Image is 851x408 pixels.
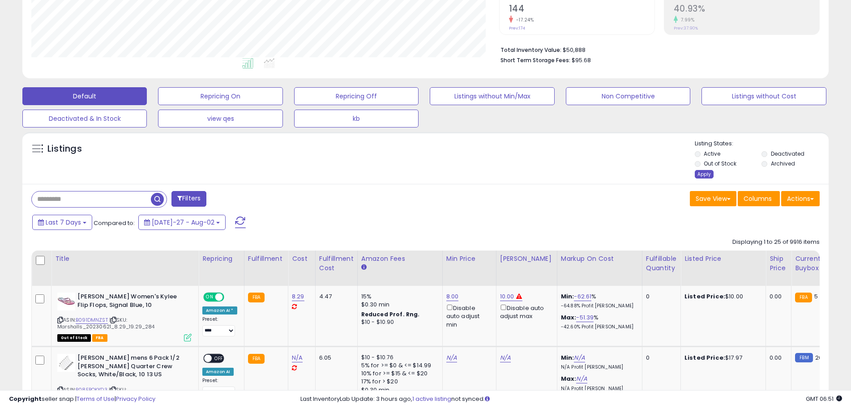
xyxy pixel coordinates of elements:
div: 4.47 [319,293,351,301]
h5: Listings [47,143,82,155]
h2: 144 [509,4,654,16]
div: 0.00 [770,354,784,362]
button: Filters [171,191,206,207]
span: ON [204,293,215,301]
button: Default [22,87,147,105]
div: Displaying 1 to 25 of 9916 items [732,238,820,246]
button: Non Competitive [566,87,690,105]
span: 2025-08-10 06:51 GMT [806,395,842,403]
div: 0 [646,354,674,362]
button: Last 7 Days [32,215,92,230]
th: The percentage added to the cost of goods (COGS) that forms the calculator for Min & Max prices. [557,251,642,286]
strong: Copyright [9,395,42,403]
span: OFF [223,293,237,301]
div: Min Price [446,254,492,263]
span: $95.68 [572,56,591,64]
button: Actions [781,191,820,206]
div: Listed Price [684,254,762,263]
div: Repricing [202,254,240,263]
div: [PERSON_NAME] [500,254,553,263]
label: Active [704,150,720,157]
small: Prev: 37.90% [674,25,698,31]
img: 3170Z-iOk9L._SL40_.jpg [57,354,75,372]
button: kb [294,110,419,127]
span: Columns [744,194,772,203]
b: Max: [561,374,577,383]
small: 7.99% [678,17,695,23]
span: OFF [212,355,226,362]
button: view qes [158,110,282,127]
div: 17% for > $20 [361,378,436,386]
b: [PERSON_NAME] Women's Kylee Flip Flops, Signal Blue, 10 [77,293,186,311]
b: Listed Price: [684,292,725,301]
small: FBM [795,353,813,362]
div: Amazon AI [202,368,234,376]
span: [DATE]-27 - Aug-02 [152,218,214,227]
div: % [561,314,635,330]
div: ASIN: [57,293,192,340]
div: Preset: [202,378,237,398]
small: FBA [795,293,812,302]
div: Fulfillable Quantity [646,254,677,273]
button: Listings without Min/Max [430,87,554,105]
a: 8.29 [292,292,304,301]
div: $0.30 min [361,301,436,309]
a: -51.39 [576,313,594,322]
span: FBA [92,334,107,342]
p: N/A Profit [PERSON_NAME] [561,364,635,370]
a: 8.00 [446,292,459,301]
div: Last InventoryLab Update: 3 hours ago, not synced. [300,395,842,404]
div: Cost [292,254,312,263]
h2: 40.93% [674,4,819,16]
div: Disable auto adjust max [500,303,550,320]
a: Privacy Policy [116,395,155,403]
label: Deactivated [771,150,804,157]
img: 41iQQ90qsYL._SL40_.jpg [57,293,75,310]
div: $10 - $10.90 [361,319,436,326]
a: N/A [500,353,511,362]
a: -62.61 [574,292,591,301]
b: Reduced Prof. Rng. [361,310,420,318]
button: Repricing On [158,87,282,105]
small: FBA [248,354,265,364]
div: $10 - $10.76 [361,354,436,361]
span: Compared to: [94,219,135,227]
small: Amazon Fees. [361,263,367,272]
small: -17.24% [513,17,534,23]
button: Columns [738,191,780,206]
button: Save View [690,191,736,206]
button: Listings without Cost [701,87,826,105]
p: -64.88% Profit [PERSON_NAME] [561,303,635,309]
b: [PERSON_NAME] mens 6 Pack 1/2 [PERSON_NAME] Quarter Crew Socks, White/Black, 10 13 US [77,354,186,381]
p: Listing States: [695,140,829,148]
div: 5% for >= $0 & <= $14.99 [361,361,436,370]
li: $50,888 [500,44,813,55]
label: Out of Stock [704,160,736,167]
a: 1 active listing [412,395,451,403]
b: Min: [561,353,574,362]
span: | SKU: Marshalls_20230621_8.29_19.29_284 [57,316,155,330]
div: Amazon Fees [361,254,439,263]
a: Terms of Use [77,395,115,403]
span: All listings that are currently out of stock and unavailable for purchase on Amazon [57,334,91,342]
div: Fulfillment Cost [319,254,354,273]
div: Ship Price [770,254,787,273]
div: 6.05 [319,354,351,362]
div: $17.97 [684,354,759,362]
div: Current Buybox Price [795,254,841,273]
small: Prev: 174 [509,25,525,31]
div: 0.00 [770,293,784,301]
div: 10% for >= $15 & <= $20 [361,370,436,378]
a: N/A [292,353,303,362]
div: Amazon AI * [202,306,237,314]
p: -42.60% Profit [PERSON_NAME] [561,324,635,330]
div: % [561,293,635,309]
a: 10.00 [500,292,514,301]
div: Apply [695,170,714,178]
span: 5 [814,292,818,301]
button: Repricing Off [294,87,419,105]
small: FBA [248,293,265,302]
a: B091DMNZST [76,316,108,324]
span: Last 7 Days [46,218,81,227]
button: [DATE]-27 - Aug-02 [138,215,226,230]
